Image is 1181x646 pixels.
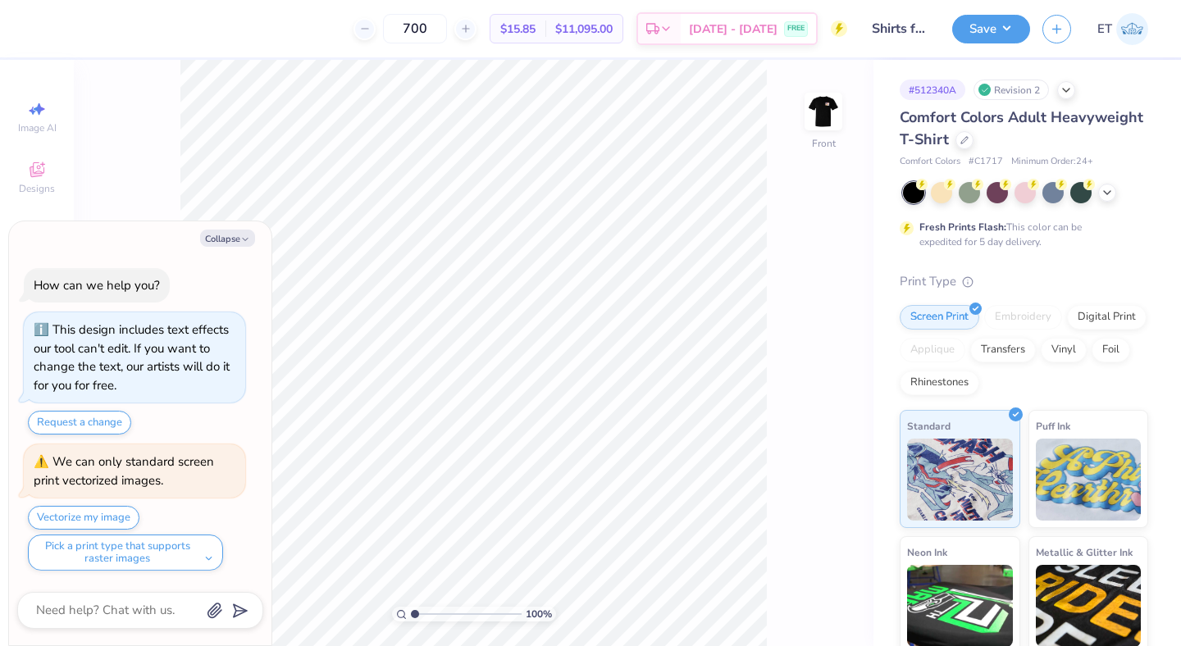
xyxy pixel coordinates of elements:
a: ET [1097,13,1148,45]
button: Save [952,15,1030,43]
img: Puff Ink [1036,439,1142,521]
span: # C1717 [969,155,1003,169]
div: Print Type [900,272,1148,291]
span: Puff Ink [1036,417,1070,434]
div: Front [812,136,836,151]
span: $15.85 [500,20,536,38]
div: Vinyl [1041,338,1087,362]
span: Designs [19,182,55,195]
span: [DATE] - [DATE] [689,20,777,38]
span: $11,095.00 [555,20,613,38]
span: Comfort Colors Adult Heavyweight T-Shirt [900,107,1143,149]
button: Vectorize my image [28,506,139,530]
span: Metallic & Glitter Ink [1036,544,1133,561]
div: Digital Print [1067,305,1147,330]
button: Collapse [200,230,255,247]
span: Neon Ink [907,544,947,561]
img: Standard [907,439,1013,521]
span: Minimum Order: 24 + [1011,155,1093,169]
span: ET [1097,20,1112,39]
div: Revision 2 [974,80,1049,100]
div: This color can be expedited for 5 day delivery. [919,220,1121,249]
div: # 512340A [900,80,965,100]
strong: Fresh Prints Flash: [919,221,1006,234]
div: Applique [900,338,965,362]
img: Elaina Thomas [1116,13,1148,45]
span: 100 % [526,607,552,621]
div: This design includes text effects our tool can't edit. If you want to change the text, our artist... [34,321,230,394]
div: Foil [1092,338,1130,362]
div: Screen Print [900,305,979,330]
span: Standard [907,417,951,434]
div: How can we help you? [34,277,160,293]
div: Embroidery [984,305,1062,330]
input: Untitled Design [860,12,940,45]
button: Pick a print type that supports raster images [28,535,223,571]
div: Rhinestones [900,371,979,395]
span: Image AI [18,121,57,134]
span: Comfort Colors [900,155,960,169]
button: Request a change [28,411,131,434]
span: FREE [787,23,805,34]
input: – – [383,14,447,43]
div: Transfers [970,338,1036,362]
div: We can only standard screen print vectorized images. [34,453,214,489]
img: Front [807,95,840,128]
